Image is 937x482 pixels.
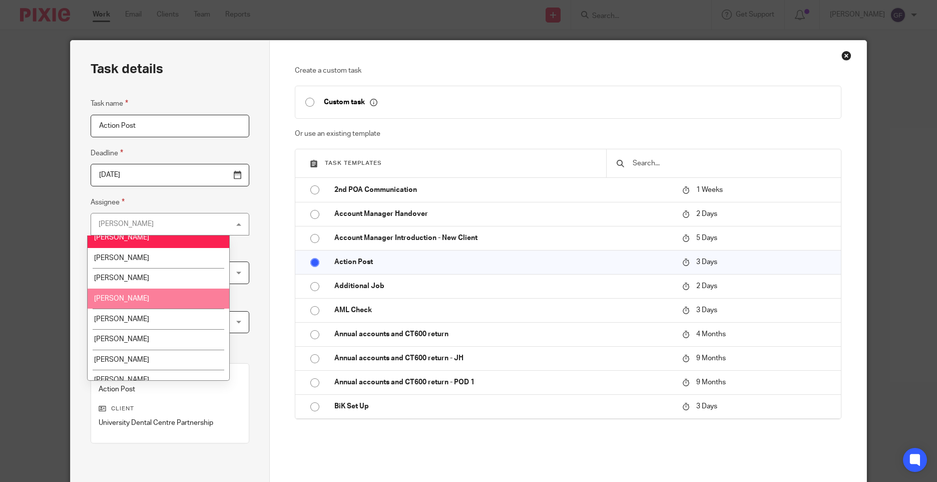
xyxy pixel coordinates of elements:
p: Custom task [324,98,377,107]
span: [PERSON_NAME] [94,275,149,282]
input: Use the arrow keys to pick a date [91,164,249,186]
p: Additional Job [334,281,672,291]
div: Close this dialog window [841,51,851,61]
p: Annual accounts and CT600 return - JH [334,353,672,363]
p: Action Post [99,384,241,394]
label: Deadline [91,147,123,159]
p: Client [99,405,241,413]
span: 1 Weeks [696,186,723,193]
span: [PERSON_NAME] [94,316,149,323]
span: 3 Days [696,307,717,314]
label: Assignee [91,196,125,208]
span: 9 Months [696,355,726,362]
span: [PERSON_NAME] [94,376,149,383]
p: Action Post [334,257,672,267]
p: AML Check [334,305,672,315]
p: Create a custom task [295,66,841,76]
span: 9 Months [696,379,726,386]
span: 4 Months [696,331,726,338]
p: Or use an existing template [295,129,841,139]
div: [PERSON_NAME] [99,220,154,227]
span: Task templates [325,160,382,166]
p: University Dental Centre Partnership [99,418,241,428]
p: 2nd POA Communication [334,185,672,195]
span: 2 Days [696,283,717,290]
input: Task name [91,115,249,137]
span: 3 Days [696,403,717,410]
p: Annual accounts and CT600 return - POD 1 [334,377,672,387]
span: [PERSON_NAME] [94,356,149,363]
h2: Task details [91,61,163,78]
p: Account Manager Handover [334,209,672,219]
span: [PERSON_NAME] [94,295,149,302]
p: Annual accounts and CT600 return [334,329,672,339]
p: BiK Set Up [334,401,672,411]
span: [PERSON_NAME] [94,234,149,241]
span: 5 Days [696,234,717,242]
span: 2 Days [696,210,717,217]
span: 3 Days [696,259,717,266]
p: Account Manager Introduction - New Client [334,233,672,243]
span: [PERSON_NAME] [94,336,149,343]
span: [PERSON_NAME] [94,255,149,262]
input: Search... [632,158,831,169]
label: Task name [91,98,128,109]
